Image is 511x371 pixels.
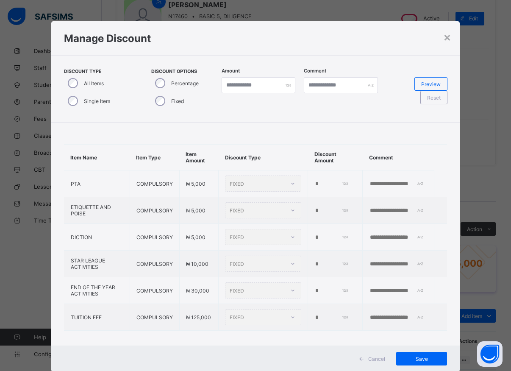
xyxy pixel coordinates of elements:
td: COMPULSORY [130,277,179,304]
td: COMPULSORY [130,197,179,224]
td: TUITION FEE [64,304,130,331]
td: END OF THE YEAR ACTIVITIES [64,277,130,304]
th: Item Type [130,145,179,170]
span: ₦ 5,000 [186,234,206,240]
button: Open asap [477,341,503,367]
label: Comment [304,68,326,74]
span: ₦ 125,000 [186,314,211,321]
td: STAR LEAGUE ACTIVITIES [64,251,130,277]
td: DICTION [64,224,130,251]
th: Comment [363,145,434,170]
span: Cancel [368,356,385,362]
td: COMPULSORY [130,304,179,331]
span: ₦ 30,000 [186,287,209,294]
label: Amount [222,68,240,74]
span: ₦ 5,000 [186,181,206,187]
label: All Items [84,80,104,86]
th: Discount Type [219,145,308,170]
span: Preview [421,81,441,87]
span: ₦ 10,000 [186,261,208,267]
span: ₦ 5,000 [186,207,206,214]
td: ETIQUETTE AND POISE [64,197,130,224]
h1: Manage Discount [64,32,447,45]
label: Single Item [84,98,110,104]
td: COMPULSORY [130,170,179,197]
label: Fixed [171,98,184,104]
td: COMPULSORY [130,251,179,277]
span: Discount Options [151,69,217,74]
label: Percentage [171,80,199,86]
span: Save [403,356,441,362]
td: COMPULSORY [130,224,179,251]
span: Discount Type [64,69,134,74]
span: Reset [427,95,441,101]
td: PTA [64,170,130,197]
th: Item Name [64,145,130,170]
th: Item Amount [179,145,219,170]
th: Discount Amount [308,145,363,170]
div: × [443,30,451,44]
